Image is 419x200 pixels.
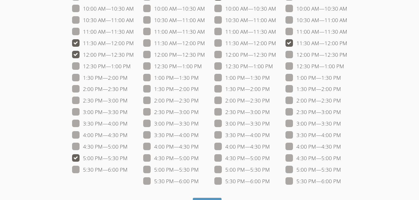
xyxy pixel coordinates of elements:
[72,143,128,151] label: 4:30 PM — 5:00 PM
[214,5,276,13] label: 10:00 AM — 10:30 AM
[214,154,270,162] label: 4:30 PM — 5:00 PM
[214,143,270,151] label: 4:00 PM — 4:30 PM
[285,154,341,162] label: 4:30 PM — 5:00 PM
[285,177,341,185] label: 5:30 PM — 6:00 PM
[214,131,270,139] label: 3:30 PM — 4:00 PM
[214,39,276,47] label: 11:30 AM — 12:00 PM
[285,5,347,13] label: 10:00 AM — 10:30 AM
[285,131,341,139] label: 3:30 PM — 4:00 PM
[143,85,199,93] label: 1:30 PM — 2:00 PM
[143,143,199,151] label: 4:00 PM — 4:30 PM
[143,177,199,185] label: 5:30 PM — 6:00 PM
[143,28,205,36] label: 11:00 AM — 11:30 AM
[214,177,270,185] label: 5:30 PM — 6:00 PM
[72,16,134,24] label: 10:30 AM — 11:00 AM
[72,62,131,70] label: 12:30 PM — 1:00 PM
[143,97,199,105] label: 2:00 PM — 2:30 PM
[72,5,134,13] label: 10:00 AM — 10:30 AM
[143,120,199,128] label: 3:00 PM — 3:30 PM
[285,143,341,151] label: 4:00 PM — 4:30 PM
[285,28,347,36] label: 11:00 AM — 11:30 AM
[72,74,128,82] label: 1:30 PM — 2:00 PM
[72,39,134,47] label: 11:30 AM — 12:00 PM
[143,16,205,24] label: 10:30 AM — 11:00 AM
[214,74,270,82] label: 1:00 PM — 1:30 PM
[285,97,341,105] label: 2:00 PM — 2:30 PM
[72,28,134,36] label: 11:00 AM — 11:30 AM
[214,62,273,70] label: 12:30 PM — 1:00 PM
[285,85,341,93] label: 1:30 PM — 2:00 PM
[143,39,205,47] label: 11:30 AM — 12:00 PM
[143,5,205,13] label: 10:00 AM — 10:30 AM
[143,154,199,162] label: 4:30 PM — 5:00 PM
[72,51,134,59] label: 12:00 PM — 12:30 PM
[214,166,270,174] label: 5:00 PM — 5:30 PM
[143,108,199,116] label: 2:30 PM — 3:00 PM
[214,16,276,24] label: 10:30 AM — 11:00 AM
[72,120,128,128] label: 3:30 PM — 4:00 PM
[214,97,270,105] label: 2:00 PM — 2:30 PM
[143,74,199,82] label: 1:00 PM — 1:30 PM
[72,108,128,116] label: 3:00 PM — 3:30 PM
[214,120,270,128] label: 3:00 PM — 3:30 PM
[72,131,128,139] label: 4:00 PM — 4:30 PM
[285,120,341,128] label: 3:00 PM — 3:30 PM
[285,108,341,116] label: 2:30 PM — 3:00 PM
[143,62,202,70] label: 12:30 PM — 1:00 PM
[214,51,276,59] label: 12:00 PM — 12:30 PM
[214,108,270,116] label: 2:30 PM — 3:00 PM
[143,166,199,174] label: 5:00 PM — 5:30 PM
[72,97,128,105] label: 2:30 PM — 3:00 PM
[285,74,341,82] label: 1:00 PM — 1:30 PM
[72,85,128,93] label: 2:00 PM — 2:30 PM
[285,51,347,59] label: 12:00 PM — 12:30 PM
[143,51,205,59] label: 12:00 PM — 12:30 PM
[285,39,347,47] label: 11:30 AM — 12:00 PM
[285,62,344,70] label: 12:30 PM — 1:00 PM
[285,166,341,174] label: 5:00 PM — 5:30 PM
[214,28,276,36] label: 11:00 AM — 11:30 AM
[214,85,270,93] label: 1:30 PM — 2:00 PM
[72,154,128,162] label: 5:00 PM — 5:30 PM
[285,16,347,24] label: 10:30 AM — 11:00 AM
[143,131,199,139] label: 3:30 PM — 4:00 PM
[72,166,128,174] label: 5:30 PM — 6:00 PM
